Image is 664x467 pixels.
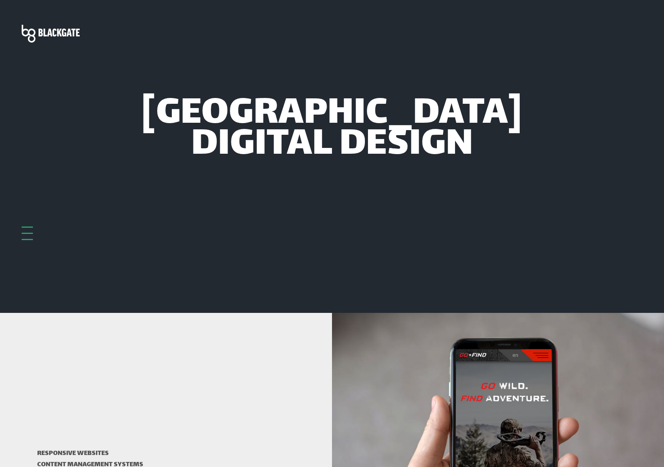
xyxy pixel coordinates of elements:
[142,99,522,130] span: [GEOGRAPHIC_DATA]
[191,130,473,161] span: Digital Design
[22,25,80,43] img: Blackgate
[37,448,188,459] li: Responsive Websites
